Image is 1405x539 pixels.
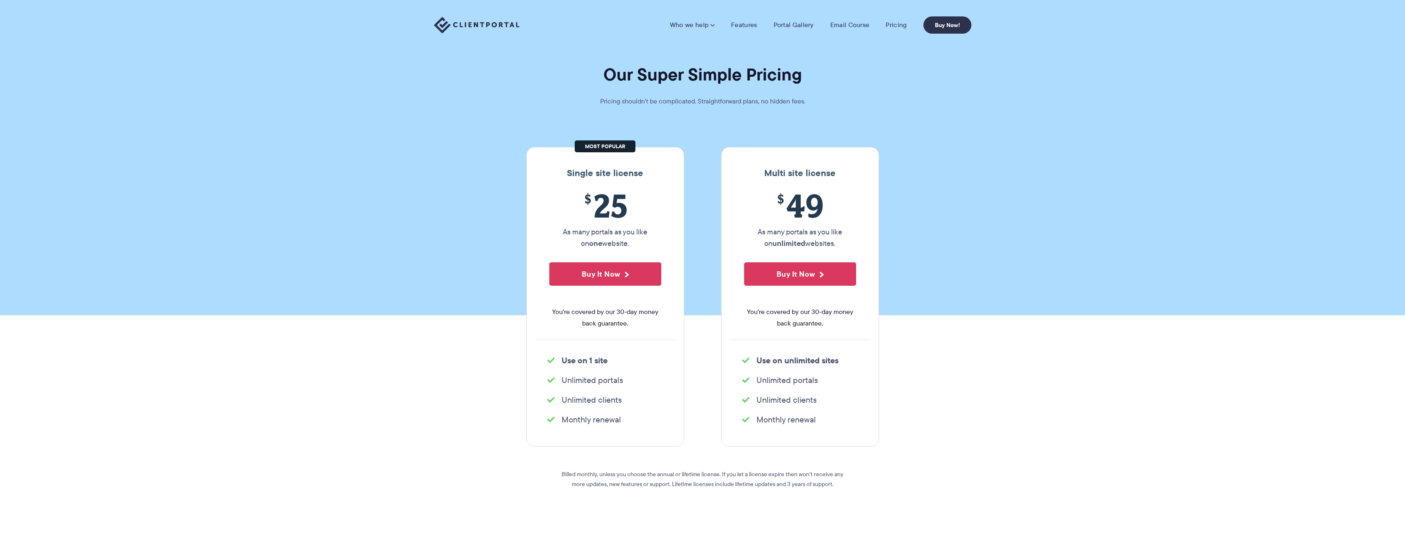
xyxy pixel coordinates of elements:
p: Pricing shouldn't be complicated. Straightforward plans, no hidden fees. [580,96,826,107]
a: Portal Gallery [774,21,814,29]
li: Unlimited clients [547,394,663,406]
li: Monthly renewal [742,414,858,425]
li: Unlimited portals [742,374,858,386]
h3: Single site license [535,168,676,179]
p: As many portals as you like on websites. [744,226,856,249]
strong: Use on unlimited sites [756,354,838,367]
span: 49 [744,187,856,224]
a: Buy Now! [923,16,971,34]
span: You're covered by our 30-day money back guarantee. [549,306,661,329]
li: Unlimited portals [547,374,663,386]
a: Pricing [886,21,907,29]
span: 25 [549,187,661,224]
strong: unlimited [772,238,805,249]
a: Features [731,21,757,29]
span: You're covered by our 30-day money back guarantee. [744,306,856,329]
strong: Use on 1 site [562,354,608,367]
p: Billed monthly, unless you choose the annual or lifetime license. If you let a license expire the... [555,469,850,489]
li: Monthly renewal [547,414,663,425]
p: As many portals as you like on website. [549,226,661,249]
li: Unlimited clients [742,394,858,406]
h3: Multi site license [730,168,870,179]
button: Buy It Now [744,262,856,286]
a: Email Course [830,21,870,29]
button: Buy It Now [549,262,661,286]
strong: one [589,238,602,249]
a: Who we help [670,21,715,29]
